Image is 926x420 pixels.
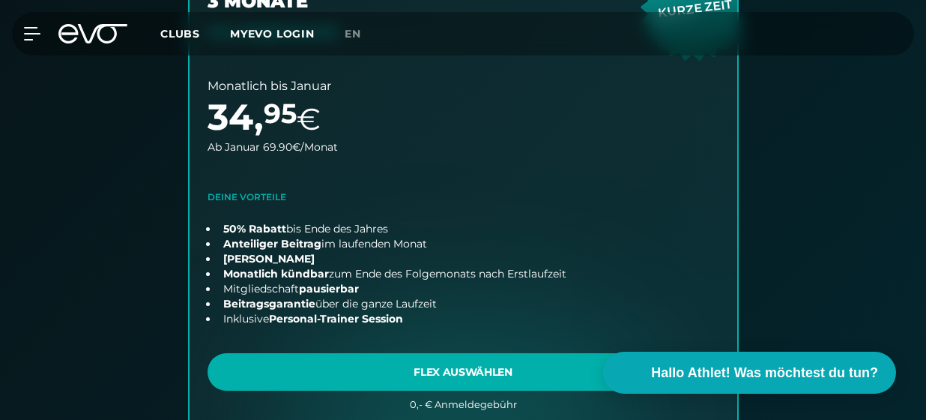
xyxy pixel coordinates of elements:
a: Clubs [160,26,230,40]
a: en [345,25,379,43]
a: MYEVO LOGIN [230,27,315,40]
span: Hallo Athlet! Was möchtest du tun? [651,363,878,383]
button: Hallo Athlet! Was möchtest du tun? [603,352,896,394]
span: en [345,27,361,40]
span: Clubs [160,27,200,40]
